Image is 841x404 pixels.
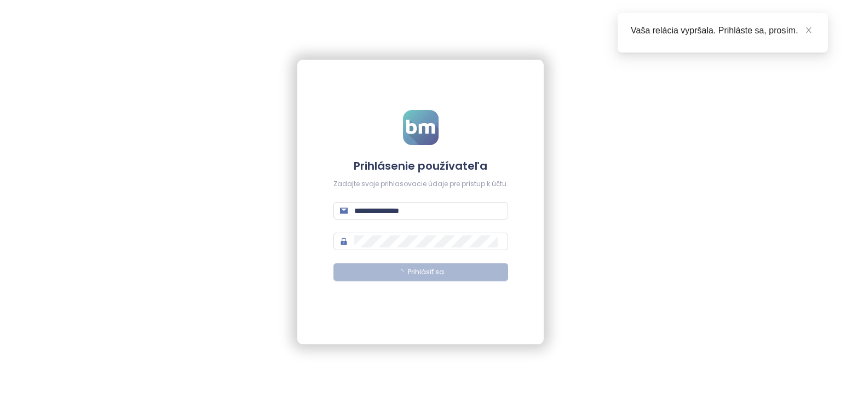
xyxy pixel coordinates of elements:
span: loading [397,268,404,275]
span: mail [340,207,348,215]
h4: Prihlásenie používateľa [333,158,508,174]
span: close [805,26,813,34]
div: Zadajte svoje prihlasovacie údaje pre prístup k účtu. [333,179,508,189]
span: lock [340,238,348,245]
img: logo [403,110,439,145]
button: Prihlásiť sa [333,263,508,281]
div: Vaša relácia vypršala. Prihláste sa, prosím. [631,24,815,37]
span: Prihlásiť sa [408,267,444,278]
